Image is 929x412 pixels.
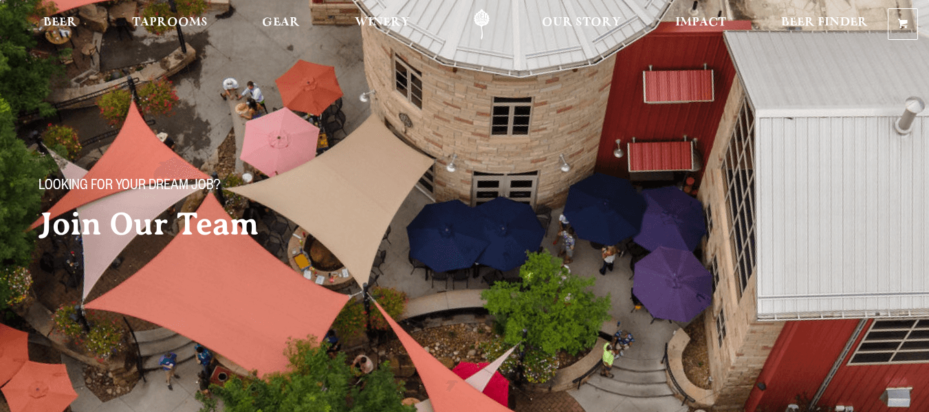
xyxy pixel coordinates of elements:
span: Impact [675,17,726,28]
a: Gear [253,9,309,40]
a: Beer Finder [772,9,877,40]
span: Gear [262,17,300,28]
a: Odell Home [456,9,507,40]
a: Winery [346,9,419,40]
span: Beer Finder [781,17,868,28]
h2: Join Our Team [39,207,468,241]
span: Beer [43,17,77,28]
a: Impact [666,9,735,40]
span: Looking for your dream job? [39,178,220,196]
a: Taprooms [123,9,217,40]
span: Winery [355,17,410,28]
span: Taprooms [132,17,208,28]
span: Our Story [542,17,621,28]
a: Our Story [533,9,630,40]
a: Beer [34,9,86,40]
